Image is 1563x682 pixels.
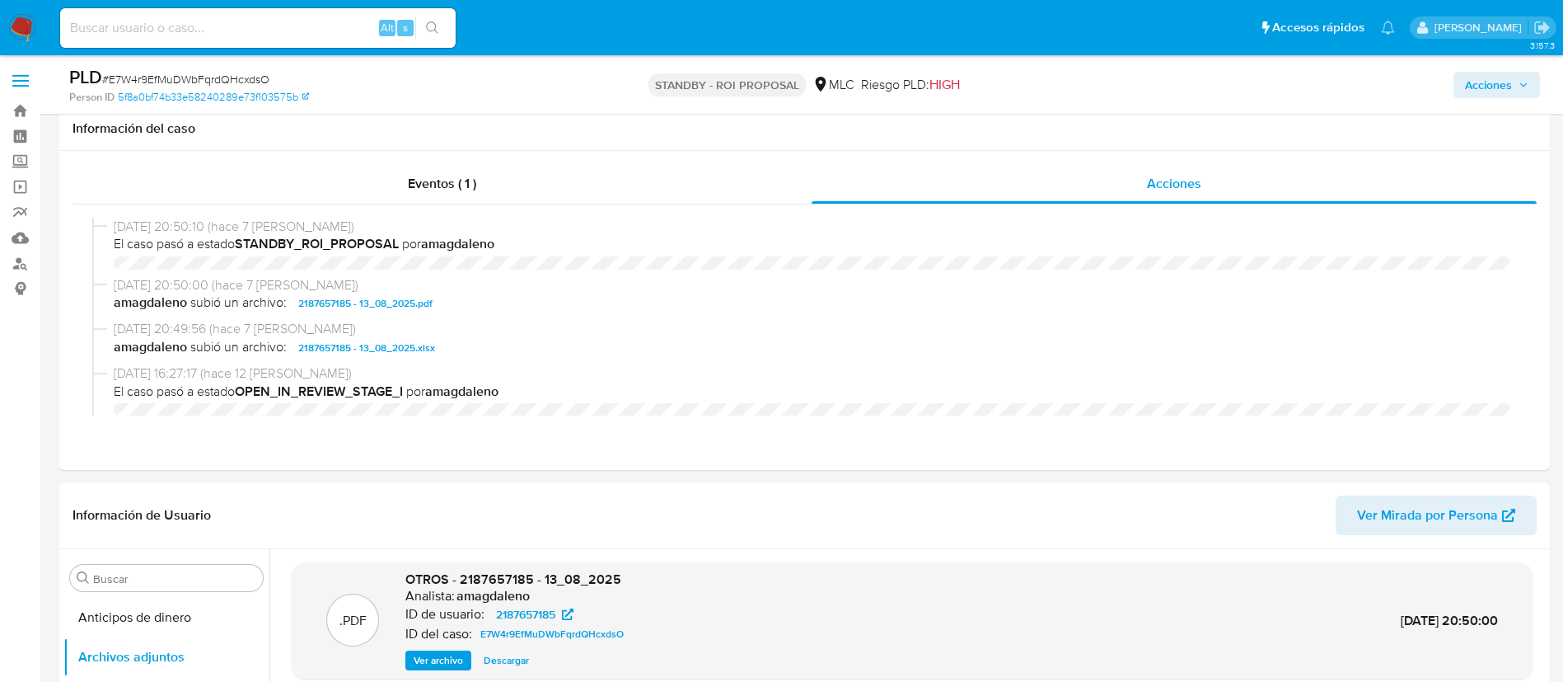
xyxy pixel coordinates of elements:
p: ID de usuario: [405,606,484,623]
span: HIGH [929,75,960,94]
h1: Información del caso [73,120,1537,137]
a: 5f8a0bf74b33e58240289e73f103575b [118,90,309,105]
p: valentina.fiuri@mercadolibre.com [1434,20,1528,35]
input: Buscar usuario o caso... [60,17,456,39]
a: 2187657185 [486,604,583,624]
span: OTROS - 2187657185 - 13_08_2025 [405,570,621,589]
div: MLC [812,76,854,94]
span: s [403,20,408,35]
b: STANDBY_ROI_PROPOSAL [235,234,399,253]
span: Descargar [484,652,529,669]
button: Ver archivo [405,651,471,670]
button: Acciones [1453,72,1540,98]
button: Ver Mirada por Persona [1336,496,1537,535]
b: Person ID [69,90,115,105]
a: Notificaciones [1381,21,1395,35]
span: subió un archivo: [190,338,287,358]
span: [DATE] 20:50:00 [1401,611,1498,630]
span: 2187657185 - 13_08_2025.xlsx [298,338,435,358]
p: .PDF [339,612,367,630]
input: Buscar [93,571,256,586]
span: El caso pasó a estado por [114,235,1510,253]
b: amagdaleno [114,338,187,358]
span: E7W4r9EfMuDWbFqrdQHcxdsO [480,624,624,644]
span: Accesos rápidos [1272,19,1364,36]
span: [DATE] 20:50:00 (hace 7 [PERSON_NAME]) [114,276,1510,294]
span: Alt [381,20,394,35]
b: amagdaleno [421,234,494,253]
button: 2187657185 - 13_08_2025.xlsx [290,338,443,358]
h6: amagdaleno [456,588,530,604]
span: subió un archivo: [190,294,287,313]
p: STANDBY - ROI PROPOSAL [648,73,806,96]
span: [DATE] 16:27:17 (hace 12 [PERSON_NAME]) [114,365,1510,383]
button: search-icon [415,16,449,40]
p: ID del caso: [405,626,472,642]
b: OPEN_IN_REVIEW_STAGE_I [235,382,403,401]
span: [DATE] 20:50:10 (hace 7 [PERSON_NAME]) [114,218,1510,236]
b: amagdaleno [425,382,498,401]
span: 2187657185 - 13_08_2025.pdf [298,294,433,313]
span: Acciones [1465,72,1512,98]
button: Archivos adjuntos [63,637,269,677]
span: El caso pasó a estado por [114,383,1510,401]
button: 2187657185 - 13_08_2025.pdf [290,294,441,313]
span: Riesgo PLD: [861,76,960,94]
span: Ver archivo [414,652,463,669]
p: Analista: [405,588,455,604]
span: 2187657185 [496,604,555,624]
span: Acciones [1147,174,1201,193]
a: Salir [1533,19,1551,36]
a: E7W4r9EfMuDWbFqrdQHcxdsO [474,624,630,644]
span: Eventos ( 1 ) [408,174,476,193]
b: PLD [69,63,102,90]
button: Buscar [77,571,90,585]
span: Ver Mirada por Persona [1357,496,1498,535]
button: Descargar [475,651,537,670]
h1: Información de Usuario [73,507,211,524]
button: Anticipos de dinero [63,598,269,637]
span: # E7W4r9EfMuDWbFqrdQHcxdsO [102,71,269,87]
span: [DATE] 20:49:56 (hace 7 [PERSON_NAME]) [114,320,1510,338]
b: amagdaleno [114,294,187,313]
